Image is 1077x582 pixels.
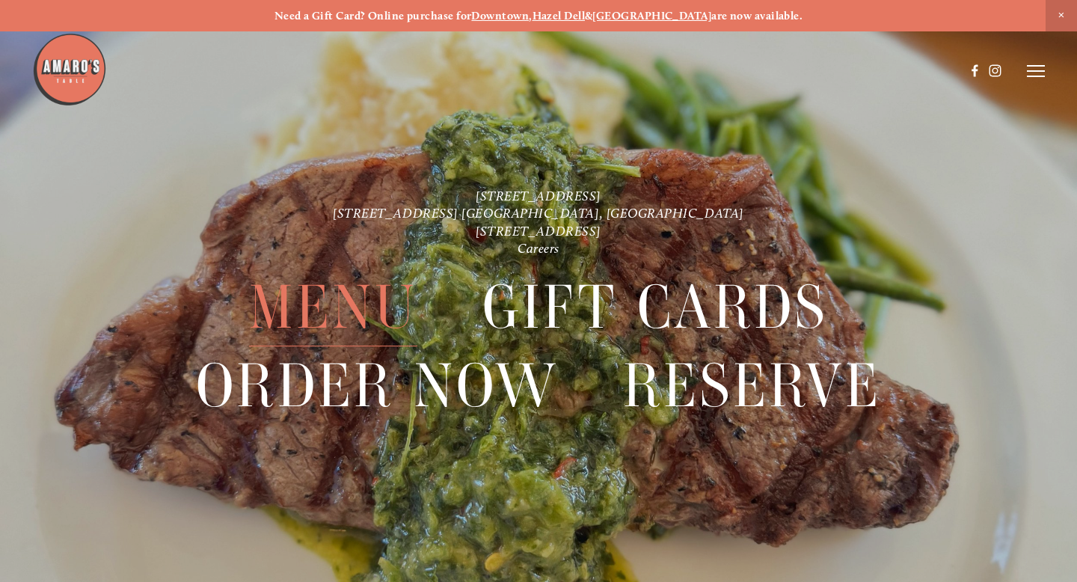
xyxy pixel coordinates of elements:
[529,9,532,22] strong: ,
[711,9,803,22] strong: are now available.
[623,347,880,425] span: Reserve
[476,188,601,203] a: [STREET_ADDRESS]
[196,347,558,425] span: Order Now
[196,347,558,424] a: Order Now
[471,9,529,22] a: Downtown
[32,32,107,107] img: Amaro's Table
[482,269,829,346] a: Gift Cards
[518,240,559,256] a: Careers
[482,269,829,346] span: Gift Cards
[274,9,472,22] strong: Need a Gift Card? Online purchase for
[623,347,880,424] a: Reserve
[533,9,586,22] a: Hazel Dell
[333,206,744,221] a: [STREET_ADDRESS] [GEOGRAPHIC_DATA], [GEOGRAPHIC_DATA]
[476,223,601,239] a: [STREET_ADDRESS]
[249,269,417,346] a: Menu
[592,9,711,22] a: [GEOGRAPHIC_DATA]
[249,269,417,346] span: Menu
[585,9,592,22] strong: &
